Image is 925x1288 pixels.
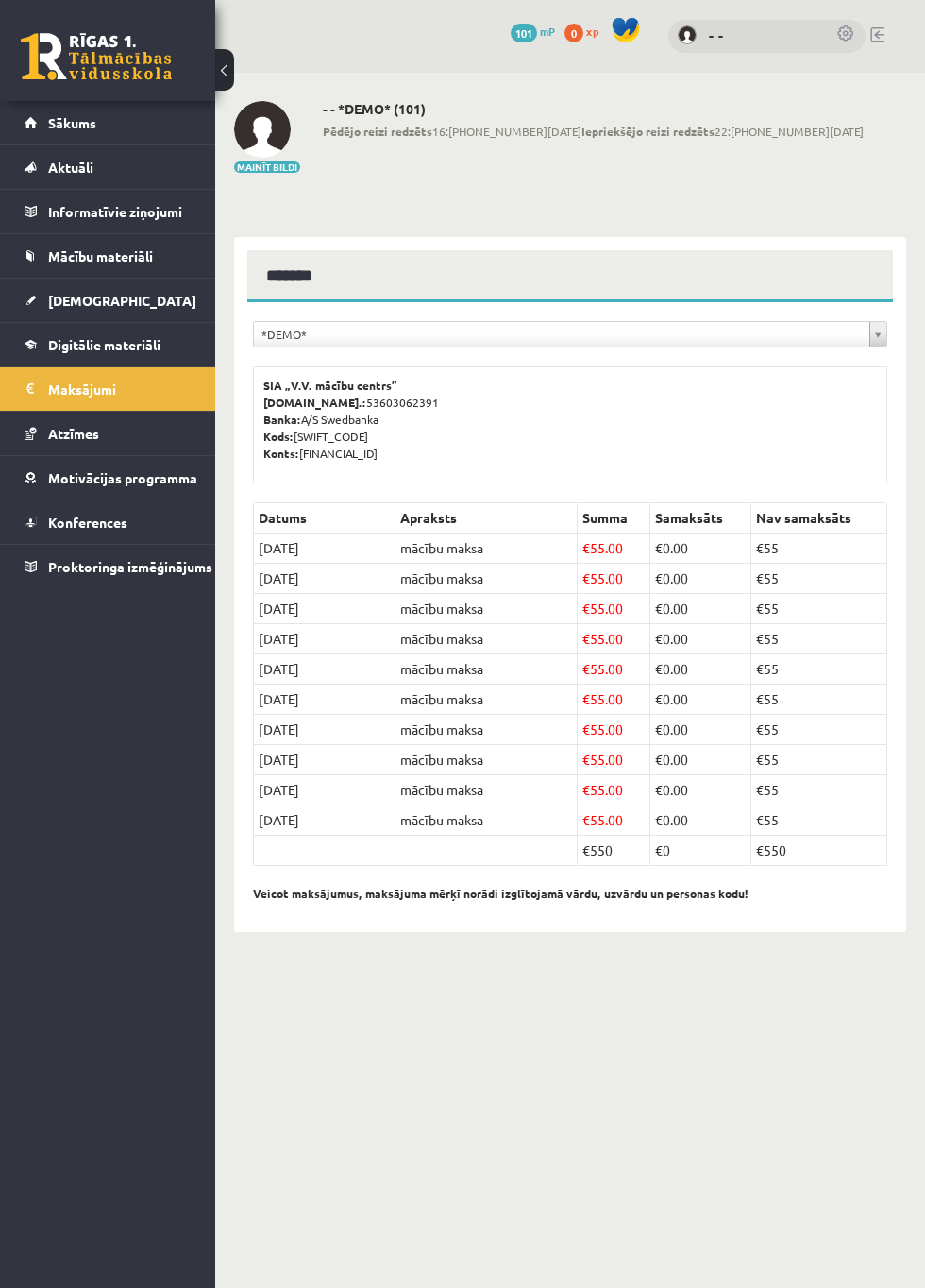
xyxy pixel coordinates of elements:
td: mācību maksa [395,805,578,836]
td: €55 [750,624,886,654]
td: €55 [750,654,886,685]
a: Informatīvie ziņojumi [25,190,192,233]
img: - - [678,25,697,44]
th: Datums [254,503,395,534]
span: Motivācijas programma [48,469,197,486]
span: € [582,811,590,828]
a: Sākums [25,101,192,144]
span: € [655,630,663,647]
td: 0.00 [649,685,750,715]
td: [DATE] [254,624,395,654]
a: Konferences [25,500,192,544]
span: 101 [511,24,537,42]
td: €55 [750,775,886,805]
span: 16:[PHONE_NUMBER][DATE] 22:[PHONE_NUMBER][DATE] [323,123,864,140]
td: €0 [649,836,750,866]
td: [DATE] [254,654,395,685]
td: €55 [750,685,886,715]
span: 0 [564,24,583,42]
span: € [582,690,590,707]
span: Digitālie materiāli [48,336,160,353]
td: €55 [750,805,886,836]
td: [DATE] [254,715,395,745]
td: 55.00 [578,775,649,805]
td: [DATE] [254,534,395,564]
td: €55 [750,594,886,624]
a: Motivācijas programma [25,456,192,500]
a: 101 mP [511,24,555,39]
span: € [655,720,663,737]
a: Mācību materiāli [25,234,192,278]
span: € [655,660,663,677]
span: Aktuāli [48,159,93,176]
span: € [655,751,663,768]
th: Nav samaksāts [750,503,886,534]
span: Mācību materiāli [48,247,153,264]
span: € [655,569,663,586]
legend: Maksājumi [48,367,192,411]
a: - - [709,25,817,46]
td: 0.00 [649,654,750,685]
td: 55.00 [578,534,649,564]
td: mācību maksa [395,564,578,594]
td: mācību maksa [395,715,578,745]
td: mācību maksa [395,745,578,775]
td: €55 [750,564,886,594]
td: [DATE] [254,745,395,775]
td: 0.00 [649,805,750,836]
td: [DATE] [254,594,395,624]
p: 53603062391 A/S Swedbanka [SWIFT_CODE] [FINANCIAL_ID] [263,377,877,462]
b: Kods: [263,429,294,444]
button: Mainīt bildi [234,161,300,173]
td: 55.00 [578,594,649,624]
td: 55.00 [578,654,649,685]
td: 0.00 [649,624,750,654]
a: Rīgas 1. Tālmācības vidusskola [21,33,172,80]
span: Atzīmes [48,425,99,442]
td: mācību maksa [395,624,578,654]
span: € [582,720,590,737]
td: [DATE] [254,685,395,715]
td: 0.00 [649,715,750,745]
td: 55.00 [578,745,649,775]
a: Proktoringa izmēģinājums [25,545,192,588]
span: € [582,630,590,647]
span: € [655,600,663,617]
td: €55 [750,534,886,564]
td: [DATE] [254,775,395,805]
b: Konts: [263,446,299,461]
td: mācību maksa [395,534,578,564]
td: mācību maksa [395,685,578,715]
td: mācību maksa [395,594,578,624]
a: [DEMOGRAPHIC_DATA] [25,279,192,322]
span: [DEMOGRAPHIC_DATA] [48,292,196,309]
h2: - - *DEMO* (101) [323,101,864,117]
span: € [582,539,590,556]
th: Samaksāts [649,503,750,534]
a: 0 xp [564,24,608,39]
a: Aktuāli [25,145,192,189]
a: Digitālie materiāli [25,323,192,366]
td: €550 [578,836,649,866]
span: mP [540,24,555,39]
a: Maksājumi [25,367,192,411]
th: Summa [578,503,649,534]
b: Iepriekšējo reizi redzēts [581,124,715,139]
td: 0.00 [649,534,750,564]
td: €55 [750,745,886,775]
span: € [582,660,590,677]
b: Veicot maksājumus, maksājuma mērķī norādi izglītojamā vārdu, uzvārdu un personas kodu! [253,886,748,901]
td: mācību maksa [395,775,578,805]
b: Banka: [263,412,301,427]
td: 55.00 [578,685,649,715]
td: 55.00 [578,564,649,594]
span: € [582,751,590,768]
td: €550 [750,836,886,866]
span: € [655,690,663,707]
span: € [655,781,663,798]
legend: Informatīvie ziņojumi [48,190,192,233]
td: 0.00 [649,745,750,775]
a: Atzīmes [25,412,192,455]
span: Sākums [48,114,96,131]
b: [DOMAIN_NAME].: [263,395,366,410]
